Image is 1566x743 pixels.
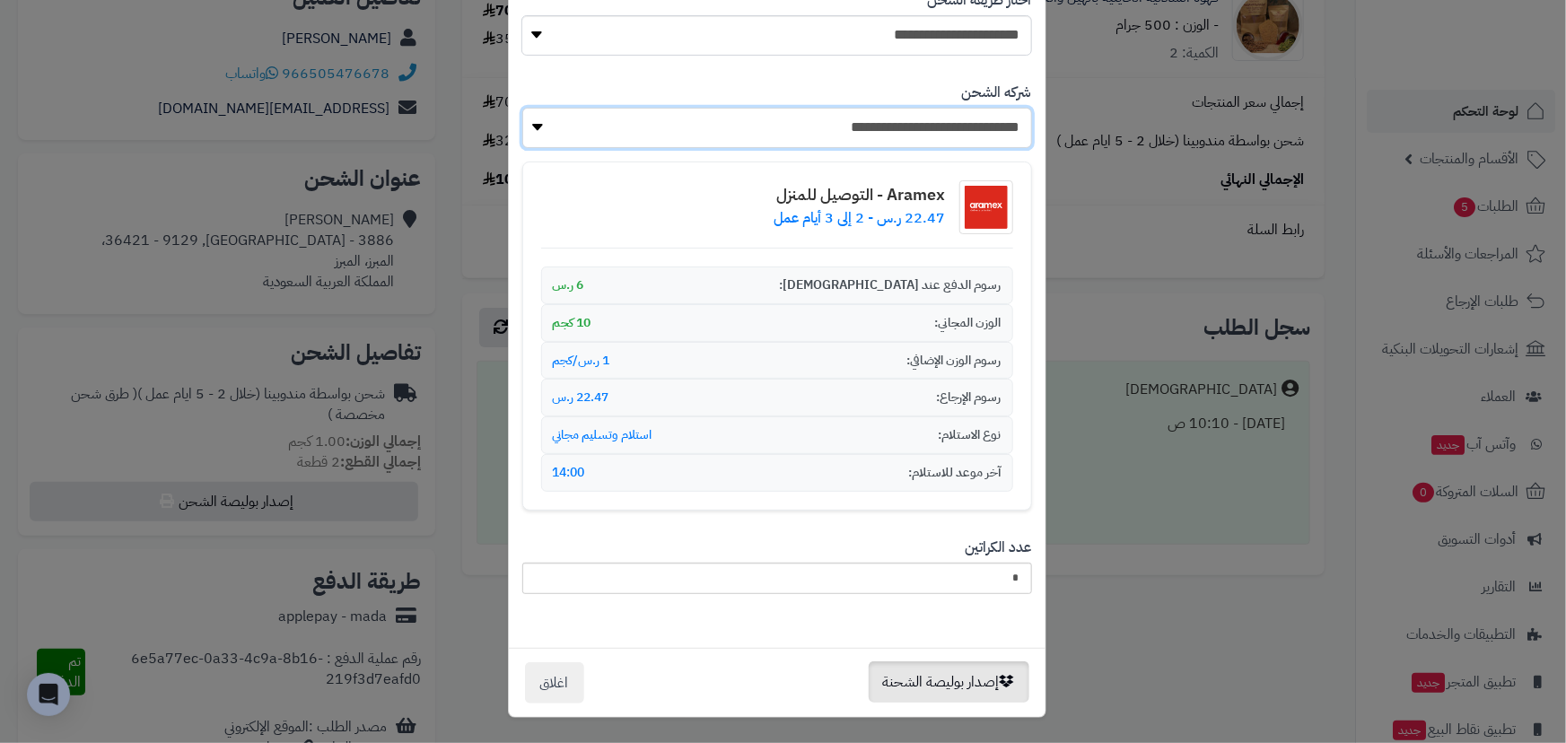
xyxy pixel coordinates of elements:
[553,352,610,370] span: 1 ر.س/كجم
[937,389,1002,406] span: رسوم الإرجاع:
[774,208,946,229] p: 22.47 ر.س - 2 إلى 3 أيام عمل
[962,83,1032,103] label: شركه الشحن
[525,662,584,704] button: اغلاق
[553,276,584,294] span: 6 ر.س
[966,538,1032,558] label: عدد الكراتين
[553,464,585,482] span: 14:00
[935,314,1002,332] span: الوزن المجاني:
[27,673,70,716] div: Open Intercom Messenger
[909,464,1002,482] span: آخر موعد للاستلام:
[959,180,1013,234] img: شعار شركة الشحن
[780,276,1002,294] span: رسوم الدفع عند [DEMOGRAPHIC_DATA]:
[553,426,652,444] span: استلام وتسليم مجاني
[869,661,1029,703] button: إصدار بوليصة الشحنة
[553,389,609,406] span: 22.47 ر.س
[553,314,591,332] span: 10 كجم
[939,426,1002,444] span: نوع الاستلام:
[774,186,946,204] h4: Aramex - التوصيل للمنزل
[907,352,1002,370] span: رسوم الوزن الإضافي:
